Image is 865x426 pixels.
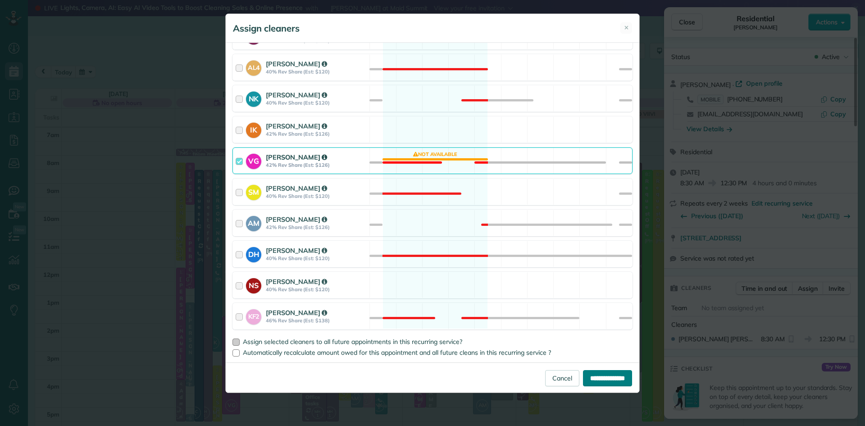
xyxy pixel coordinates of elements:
[246,154,261,166] strong: VG
[266,246,327,255] strong: [PERSON_NAME]
[246,185,261,197] strong: SM
[246,216,261,229] strong: AM
[233,22,300,35] h5: Assign cleaners
[266,122,327,130] strong: [PERSON_NAME]
[266,255,367,261] strong: 40% Rev Share (Est: $120)
[246,92,261,104] strong: NK
[266,100,367,106] strong: 40% Rev Share (Est: $120)
[246,123,261,135] strong: IK
[266,286,367,293] strong: 40% Rev Share (Est: $120)
[266,215,327,224] strong: [PERSON_NAME]
[266,224,367,230] strong: 42% Rev Share (Est: $126)
[545,370,579,386] a: Cancel
[243,348,551,357] span: Automatically recalculate amount owed for this appointment and all future cleans in this recurrin...
[266,60,327,68] strong: [PERSON_NAME]
[246,60,261,73] strong: AL4
[624,23,629,32] span: ✕
[266,193,367,199] strong: 40% Rev Share (Est: $120)
[266,277,327,286] strong: [PERSON_NAME]
[246,278,261,291] strong: NS
[246,309,261,321] strong: KF2
[266,131,367,137] strong: 42% Rev Share (Est: $126)
[246,247,261,260] strong: DH
[266,162,367,168] strong: 42% Rev Share (Est: $126)
[243,338,462,346] span: Assign selected cleaners to all future appointments in this recurring service?
[266,69,367,75] strong: 40% Rev Share (Est: $120)
[266,153,327,161] strong: [PERSON_NAME]
[266,317,367,324] strong: 46% Rev Share (Est: $138)
[266,91,327,99] strong: [PERSON_NAME]
[266,184,327,192] strong: [PERSON_NAME]
[266,308,327,317] strong: [PERSON_NAME]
